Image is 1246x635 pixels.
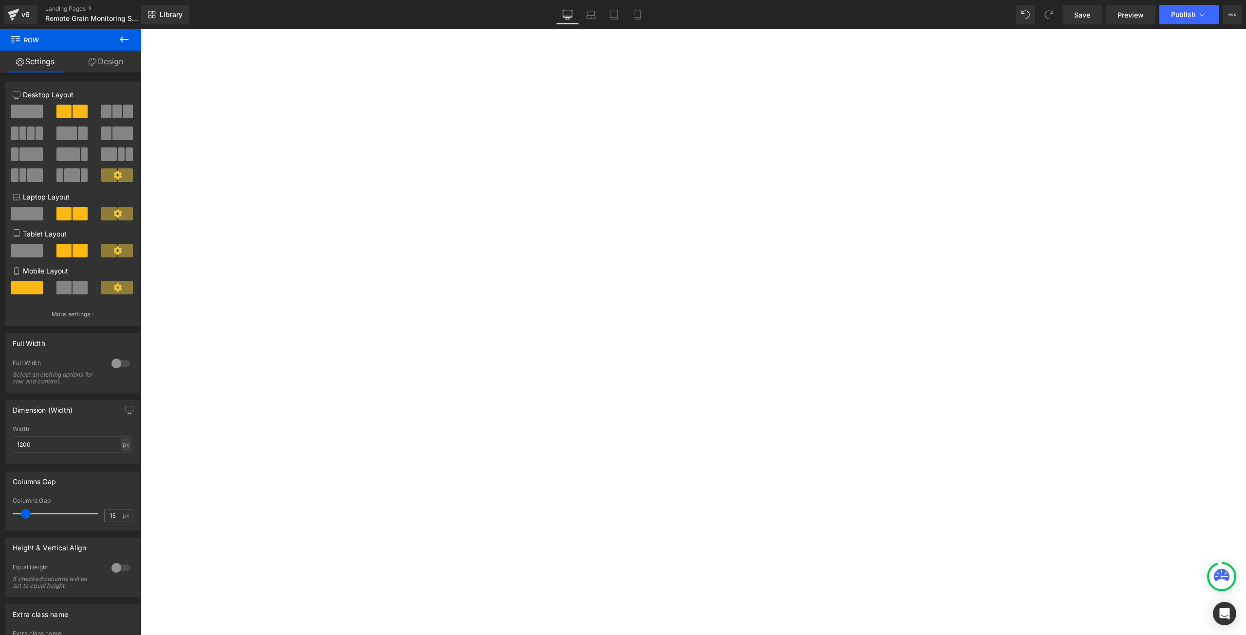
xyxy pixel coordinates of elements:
a: Preview [1106,5,1155,24]
a: New Library [141,5,189,24]
div: Equal Height [13,563,102,574]
span: Row [10,29,107,51]
p: Mobile Layout [13,266,132,276]
div: Width [13,426,132,433]
p: Desktop Layout [13,90,132,100]
div: Extra class name [13,605,68,618]
div: Select stretching options for row and content. [13,371,100,385]
div: Dimension (Width) [13,400,73,414]
a: Desktop [556,5,579,24]
input: auto [13,436,132,453]
a: Design [71,51,141,73]
a: v6 [4,5,37,24]
button: Publish [1159,5,1219,24]
span: Preview [1118,10,1144,20]
span: Save [1074,10,1090,20]
a: Tablet [603,5,626,24]
button: Undo [1016,5,1035,24]
div: Columns Gap [13,497,132,504]
p: Tablet Layout [13,229,132,239]
a: Landing Pages [45,5,157,13]
div: Open Intercom Messenger [1213,602,1236,625]
div: Full Width [13,334,45,347]
span: px [123,512,131,519]
a: Laptop [579,5,603,24]
span: Library [160,10,183,19]
p: Laptop Layout [13,192,132,202]
p: More settings [52,310,91,319]
div: Height & Vertical Align [13,538,86,552]
span: Remote Grain Monitoring System for Silos and Bulk Storages [45,15,139,22]
div: Full Width [13,359,102,369]
button: More settings [6,303,139,326]
div: v6 [19,8,32,21]
div: If checked columns will be set to equal height. [13,576,100,589]
a: Mobile [626,5,649,24]
div: px [121,438,131,451]
div: Columns Gap [13,472,56,486]
span: Publish [1171,11,1195,18]
button: More [1223,5,1242,24]
button: Redo [1039,5,1059,24]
